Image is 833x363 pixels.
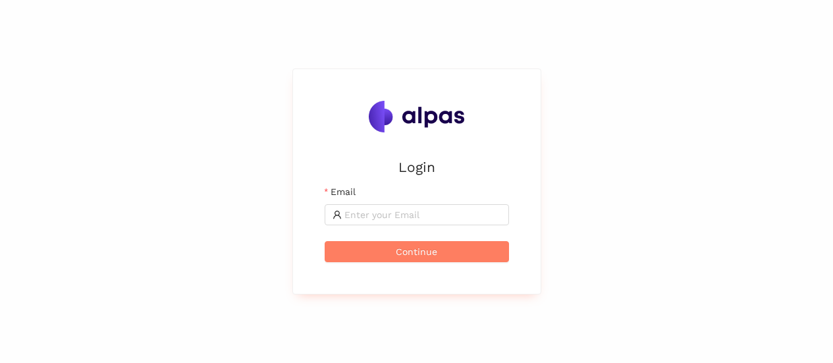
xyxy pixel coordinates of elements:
img: Alpas.ai Logo [369,101,465,132]
button: Continue [325,241,509,262]
span: user [333,210,342,219]
input: Email [344,208,501,222]
h2: Login [325,156,509,178]
span: Continue [396,244,437,259]
label: Email [325,184,356,199]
